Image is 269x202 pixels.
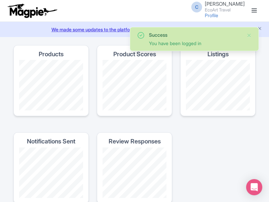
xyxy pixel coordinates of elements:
h4: Products [39,51,64,58]
h4: Product Scores [113,51,156,58]
button: Close announcement [257,25,262,33]
img: logo-ab69f6fb50320c5b225c76a69d11143b.png [6,3,58,18]
a: Profile [205,12,218,18]
span: [PERSON_NAME] [205,1,245,7]
button: Close [246,31,252,39]
h4: Review Responses [109,138,161,145]
a: We made some updates to the platform. Read more about the new layout [4,26,265,33]
small: EcoArt Travel [205,8,245,12]
div: You have been logged in [149,40,241,47]
span: C [191,2,202,12]
h4: Listings [207,51,229,58]
div: Open Intercom Messenger [246,179,262,195]
div: Success [149,31,241,38]
h4: Notifications Sent [27,138,75,145]
a: C [PERSON_NAME] EcoArt Travel [187,1,245,12]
